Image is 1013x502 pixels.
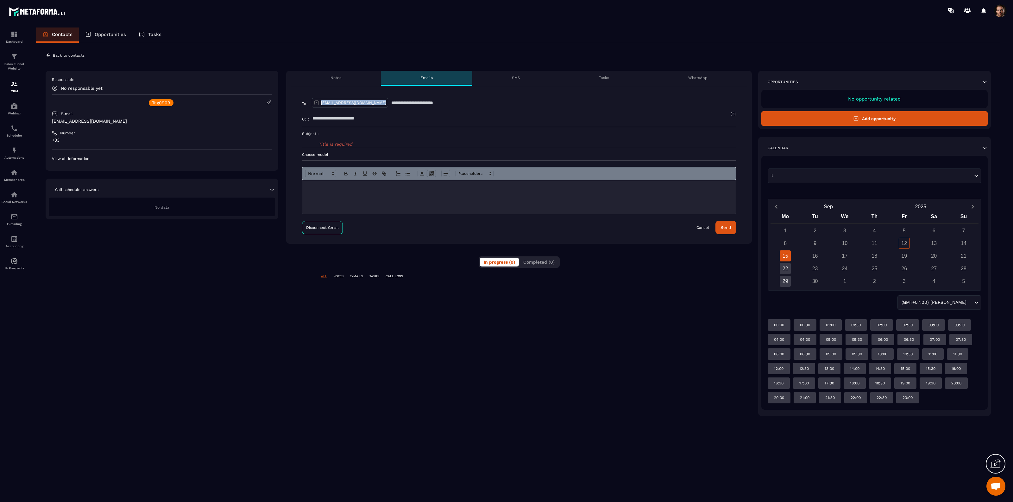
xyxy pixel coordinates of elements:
[10,80,18,88] img: formation
[968,299,972,306] input: Search for option
[771,212,800,223] div: Mo
[850,381,859,386] p: 18:00
[899,263,910,274] div: 26
[958,250,969,261] div: 21
[770,172,775,179] span: t
[10,191,18,199] img: social-network
[800,212,830,223] div: Tu
[2,48,27,76] a: formationformationSales Funnel Website
[302,117,309,122] p: Cc :
[52,156,272,161] p: View all information
[852,337,862,342] p: 05:30
[839,276,850,287] div: 1
[869,276,880,287] div: 2
[715,221,736,234] button: Send
[780,250,791,261] div: 15
[10,31,18,38] img: formation
[2,156,27,159] p: Automations
[799,381,809,386] p: 17:00
[52,32,72,37] p: Contacts
[2,134,27,137] p: Scheduler
[768,168,981,183] div: Search for option
[954,322,965,328] p: 03:30
[875,366,885,371] p: 14:30
[899,250,910,261] div: 19
[2,112,27,115] p: Webinar
[523,260,555,265] span: Completed (0)
[774,395,784,400] p: 20:30
[869,263,880,274] div: 25
[878,337,888,342] p: 06:00
[930,337,940,342] p: 07:00
[330,75,341,80] p: Notes
[2,120,27,142] a: schedulerschedulerScheduler
[869,238,880,249] div: 11
[967,202,978,211] button: Next month
[2,40,27,43] p: Dashboard
[782,201,875,212] button: Open months overlay
[850,366,859,371] p: 14:00
[10,147,18,154] img: automations
[152,101,170,105] p: Tag0909
[696,225,709,230] a: Cancel
[878,352,887,357] p: 10:00
[897,295,981,310] div: Search for option
[809,225,821,236] div: 2
[2,89,27,93] p: CRM
[52,77,272,82] p: Responsible
[52,137,272,143] p: +33
[774,366,783,371] p: 12:00
[956,337,966,342] p: 07:30
[958,276,969,287] div: 5
[958,263,969,274] div: 28
[774,381,783,386] p: 16:30
[2,76,27,98] a: formationformationCRM
[859,212,889,223] div: Th
[484,260,515,265] span: In progress (0)
[768,79,798,84] p: Opportunities
[519,258,558,266] button: Completed (0)
[839,238,850,249] div: 10
[60,131,75,136] p: Number
[889,212,919,223] div: Fr
[53,53,85,58] p: Back to contacts
[825,395,835,400] p: 21:30
[771,225,978,287] div: Calendar days
[302,221,343,234] a: Disconnect Gmail
[869,250,880,261] div: 18
[875,381,885,386] p: 18:30
[599,75,609,80] p: Tasks
[901,381,910,386] p: 19:00
[302,101,309,106] p: To :
[809,276,821,287] div: 30
[780,238,791,249] div: 8
[775,172,972,179] input: Search for option
[949,212,978,223] div: Su
[321,274,327,279] p: ALL
[2,230,27,253] a: accountantaccountantAccounting
[928,352,937,357] p: 11:00
[839,250,850,261] div: 17
[774,352,784,357] p: 08:00
[61,111,73,116] p: E-mail
[2,266,27,270] p: IA Prospects
[780,263,791,274] div: 22
[951,366,961,371] p: 16:00
[2,164,27,186] a: automationsautomationsMember area
[826,337,836,342] p: 05:00
[10,169,18,176] img: automations
[2,178,27,181] p: Member area
[9,6,66,17] img: logo
[951,381,961,386] p: 20:00
[986,477,1005,496] div: Mở cuộc trò chuyện
[386,274,403,279] p: CALL LOGS
[333,274,343,279] p: NOTES
[95,32,126,37] p: Opportunities
[2,98,27,120] a: automationsautomationsWebinar
[55,187,98,192] p: Call scheduler answers
[919,212,949,223] div: Sa
[768,96,981,102] p: No opportunity related
[302,152,736,157] p: Choose model
[2,208,27,230] a: emailemailE-mailing
[851,395,861,400] p: 22:00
